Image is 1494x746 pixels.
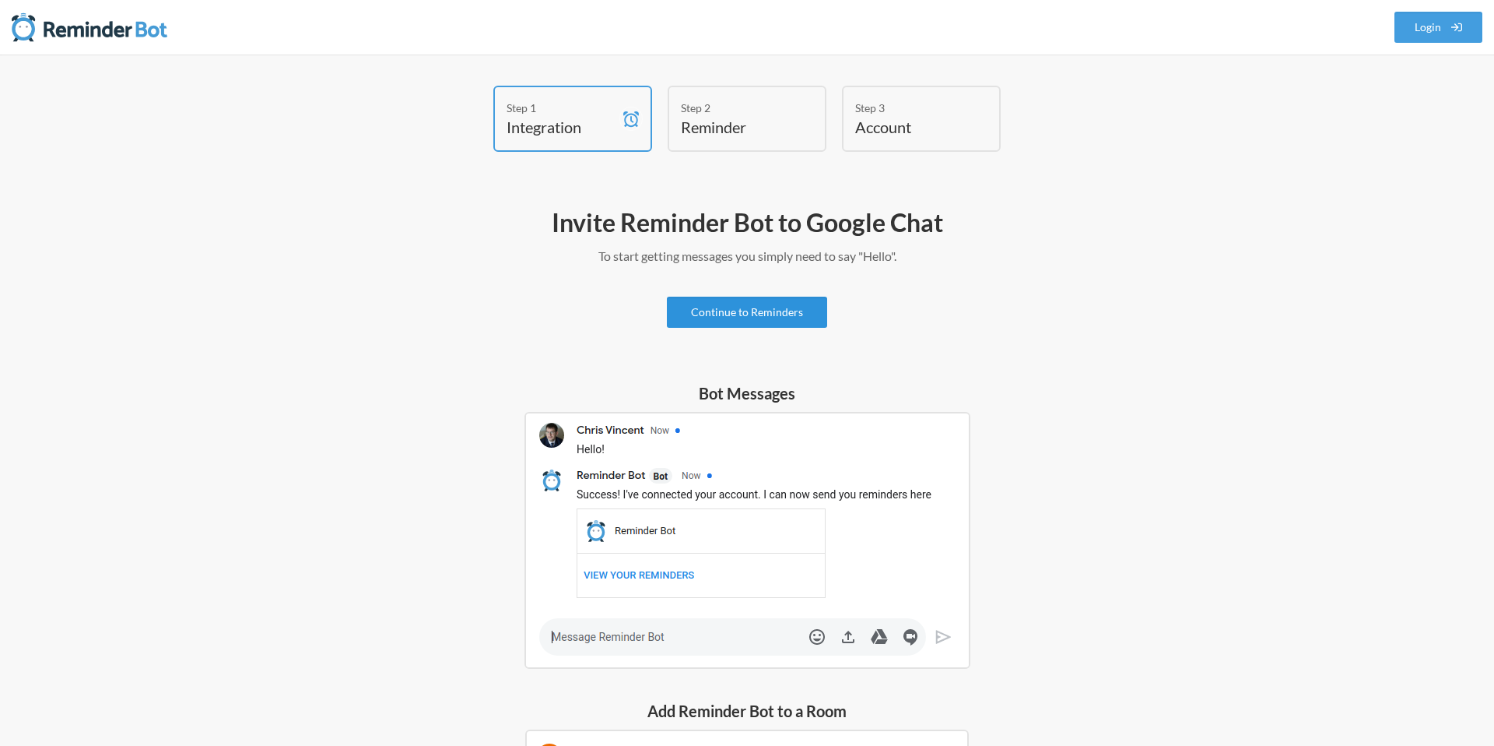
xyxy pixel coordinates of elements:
[855,116,964,138] h4: Account
[667,297,827,328] a: Continue to Reminders
[855,100,964,116] div: Step 3
[525,700,969,722] h5: Add Reminder Bot to a Room
[681,116,790,138] h4: Reminder
[681,100,790,116] div: Step 2
[507,100,615,116] div: Step 1
[524,382,970,404] h5: Bot Messages
[1394,12,1483,43] a: Login
[12,12,167,43] img: Reminder Bot
[296,247,1198,266] p: To start getting messages you simply need to say "Hello".
[507,116,615,138] h4: Integration
[296,206,1198,239] h2: Invite Reminder Bot to Google Chat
